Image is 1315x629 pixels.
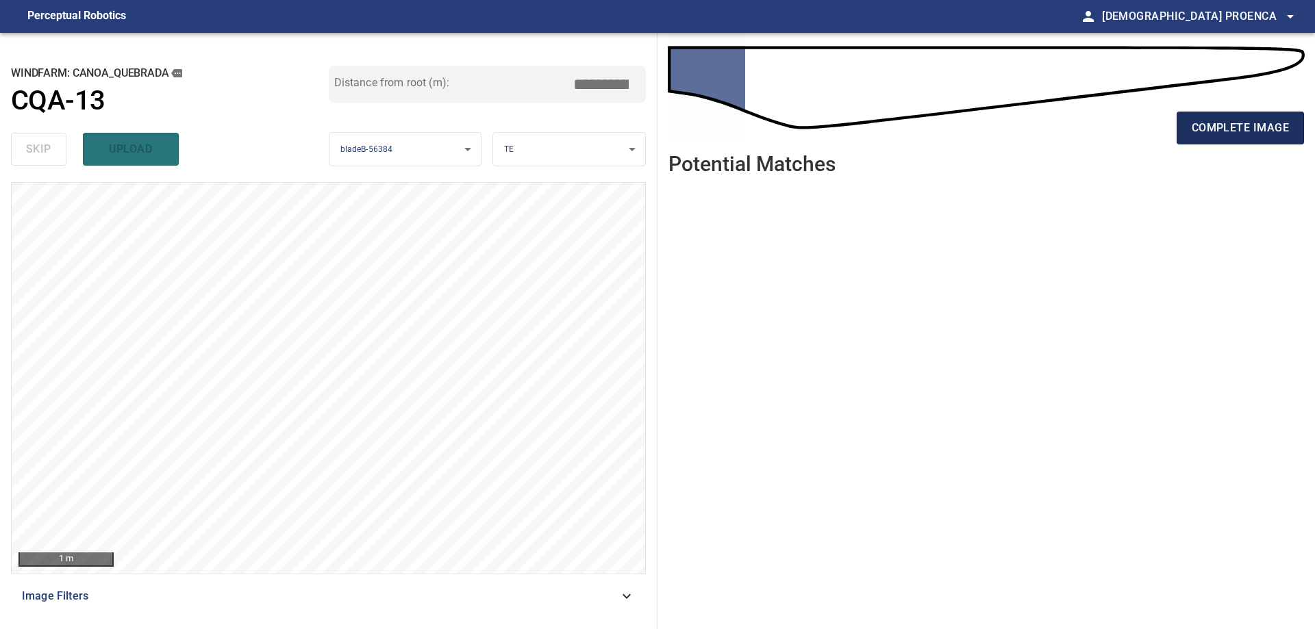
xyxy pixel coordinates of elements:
span: complete image [1192,118,1289,138]
a: CQA-13 [11,85,329,117]
div: Toggle full page [77,183,99,205]
span: arrow_drop_down [1282,8,1299,25]
div: bladeB-56384 [329,132,481,167]
span: bladeB-56384 [340,144,393,154]
div: Go home [55,183,77,205]
button: copy message details [169,66,184,81]
h1: CQA-13 [11,85,105,117]
h2: Potential Matches [668,153,836,175]
span: person [1080,8,1097,25]
div: Zoom in [12,183,34,205]
div: TE [493,132,645,167]
button: complete image [1177,112,1304,144]
button: [DEMOGRAPHIC_DATA] Proenca [1097,3,1299,30]
label: Distance from root (m): [334,77,449,88]
span: TE [504,144,514,154]
span: Image Filters [22,588,618,604]
h2: windfarm: CANOA_QUEBRADA [11,66,329,81]
div: Toggle selection [99,183,121,205]
div: Zoom out [34,183,55,205]
span: [DEMOGRAPHIC_DATA] Proenca [1102,7,1299,26]
div: Image Filters [11,580,646,613]
figcaption: Perceptual Robotics [27,5,126,27]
